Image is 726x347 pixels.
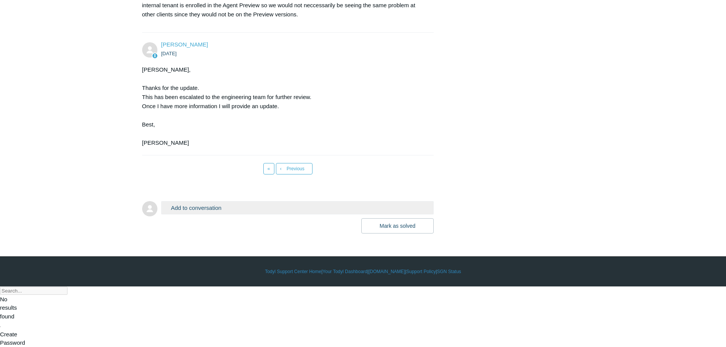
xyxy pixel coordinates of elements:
a: [PERSON_NAME] [161,41,208,48]
a: SGN Status [437,268,461,275]
a: Previous [276,163,313,174]
a: Todyl Support Center Home [265,268,321,275]
a: Support Policy [406,268,436,275]
span: ‹ [280,166,282,171]
a: Your Todyl Dashboard [322,268,367,275]
span: Kris Haire [161,41,208,48]
button: Add to conversation [161,201,434,214]
div: | | | | [142,268,584,275]
div: [PERSON_NAME], Thanks for the update. This has been escalated to the engineering team for further... [142,65,426,147]
a: [DOMAIN_NAME] [369,268,405,275]
time: 07/30/2025, 18:51 [161,51,177,56]
span: « [268,166,270,171]
span: Previous [287,166,305,171]
button: Mark as solved [361,218,434,233]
